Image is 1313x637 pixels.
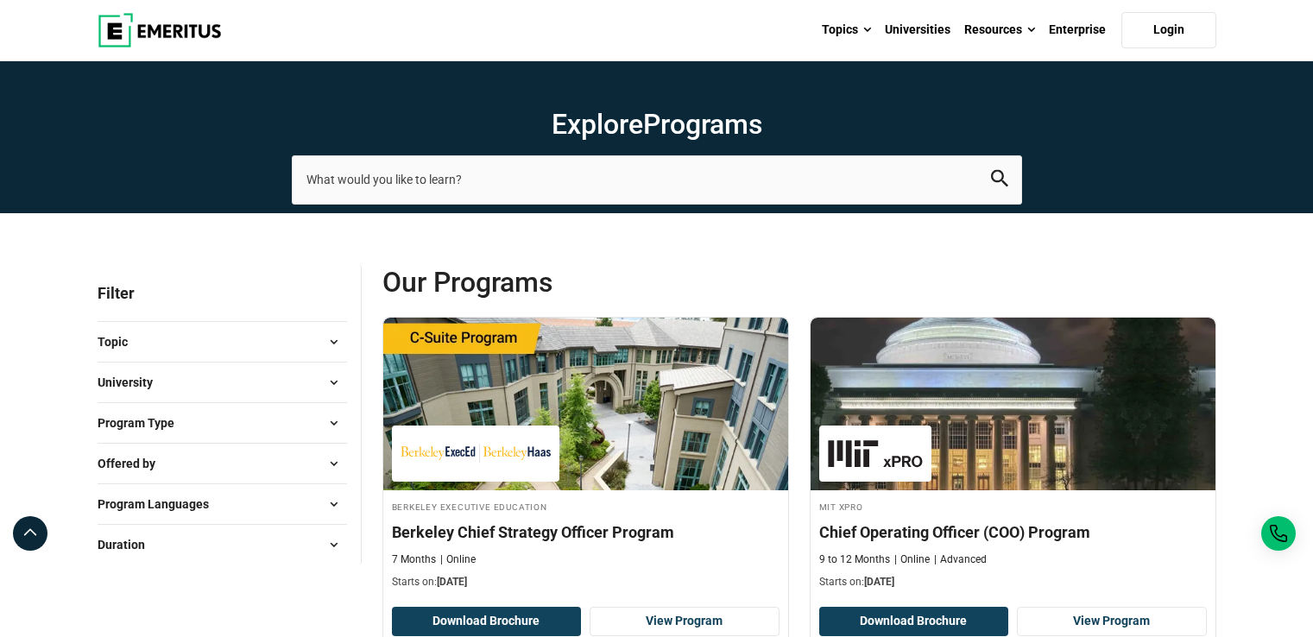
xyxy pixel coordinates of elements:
img: MIT xPRO [828,434,923,473]
a: Leadership Course by MIT xPRO - September 23, 2025 MIT xPRO MIT xPRO Chief Operating Officer (COO... [811,318,1215,599]
img: Berkeley Executive Education [401,434,551,473]
a: search [991,174,1008,191]
span: Programs [643,108,762,141]
a: View Program [590,607,780,636]
a: Login [1121,12,1216,48]
p: Filter [98,265,347,321]
p: 7 Months [392,552,436,567]
span: Our Programs [382,265,799,300]
button: Program Type [98,410,347,436]
h4: Berkeley Chief Strategy Officer Program [392,521,780,543]
span: Duration [98,535,159,554]
button: Offered by [98,451,347,476]
span: Topic [98,332,142,351]
span: [DATE] [864,576,894,588]
p: Advanced [934,552,987,567]
input: search-page [292,155,1022,204]
img: Chief Operating Officer (COO) Program | Online Leadership Course [811,318,1215,490]
button: search [991,170,1008,190]
a: View Program [1017,607,1207,636]
p: Online [894,552,930,567]
button: Download Brochure [819,607,1009,636]
span: [DATE] [437,576,467,588]
span: Program Languages [98,495,223,514]
h4: MIT xPRO [819,499,1207,514]
button: Duration [98,532,347,558]
p: Online [440,552,476,567]
h4: Berkeley Executive Education [392,499,780,514]
span: Program Type [98,413,188,432]
button: Topic [98,329,347,355]
span: Offered by [98,454,169,473]
h4: Chief Operating Officer (COO) Program [819,521,1207,543]
button: Program Languages [98,491,347,517]
span: University [98,373,167,392]
p: Starts on: [392,575,780,590]
h1: Explore [292,107,1022,142]
button: Download Brochure [392,607,582,636]
button: University [98,369,347,395]
p: 9 to 12 Months [819,552,890,567]
img: Berkeley Chief Strategy Officer Program | Online Leadership Course [383,318,788,490]
p: Starts on: [819,575,1207,590]
a: Leadership Course by Berkeley Executive Education - September 22, 2025 Berkeley Executive Educati... [383,318,788,599]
